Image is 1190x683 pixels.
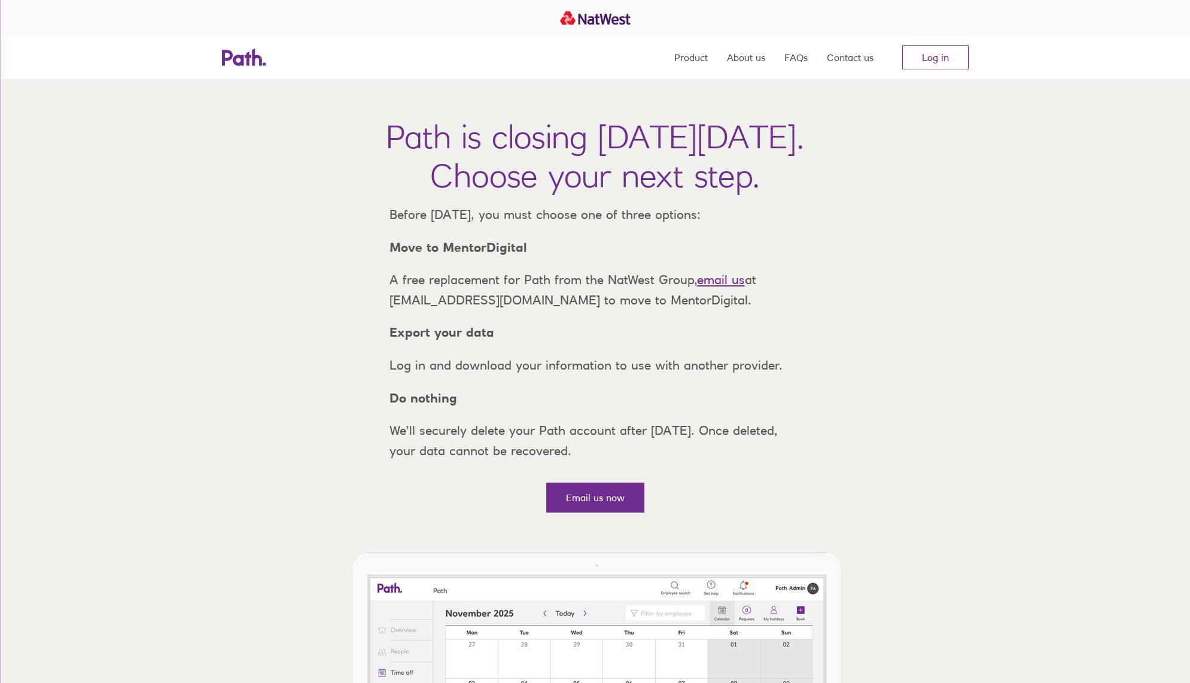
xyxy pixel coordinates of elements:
[697,272,745,287] a: email us
[827,36,874,79] a: Contact us
[784,36,808,79] a: FAQs
[674,36,708,79] a: Product
[902,45,969,69] a: Log in
[380,355,811,376] p: Log in and download your information to use with another provider.
[389,325,494,340] strong: Export your data
[386,117,804,195] h1: Path is closing [DATE][DATE]. Choose your next step.
[389,391,457,405] strong: Do nothing
[380,270,811,310] p: A free replacement for Path from the NatWest Group, at [EMAIL_ADDRESS][DOMAIN_NAME] to move to Me...
[546,483,644,513] a: Email us now
[727,36,765,79] a: About us
[380,205,811,225] p: Before [DATE], you must choose one of three options:
[380,420,811,461] p: We’ll securely delete your Path account after [DATE]. Once deleted, your data cannot be recovered.
[389,240,527,255] strong: Move to MentorDigital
